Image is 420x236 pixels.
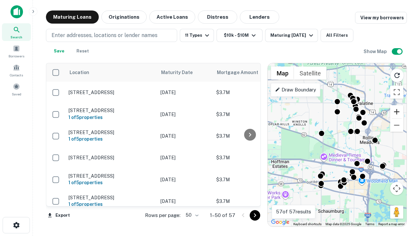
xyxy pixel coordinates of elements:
p: Draw Boundary [275,86,316,94]
a: View my borrowers [355,12,407,24]
p: [STREET_ADDRESS] [69,195,154,201]
button: Originations [101,10,147,24]
button: Show street map [271,67,294,80]
button: Go to next page [250,210,260,221]
p: $3.7M [216,176,282,183]
a: Contacts [2,61,31,79]
th: Location [65,63,157,82]
p: $3.7M [216,154,282,161]
h6: 1 of 5 properties [69,114,154,121]
p: [DATE] [160,154,210,161]
span: Maturity Date [161,69,201,76]
a: Open this area in Google Maps (opens a new window) [269,218,291,226]
button: Lenders [240,10,279,24]
button: Show satellite imagery [294,67,326,80]
h6: 1 of 5 properties [69,135,154,143]
p: [DATE] [160,111,210,118]
p: [STREET_ADDRESS] [69,89,154,95]
button: Distress [198,10,237,24]
button: Enter addresses, locations or lender names [46,29,177,42]
img: Google [269,218,291,226]
a: Saved [2,80,31,98]
span: Search [10,34,22,40]
p: [DATE] [160,89,210,96]
th: Maturity Date [157,63,213,82]
button: Drag Pegman onto the map to open Street View [390,206,403,219]
p: 57 of 57 results [276,208,311,216]
span: Location [69,69,89,76]
p: [STREET_ADDRESS] [69,173,154,179]
button: Maturing Loans [46,10,99,24]
button: Zoom out [390,119,403,132]
button: Reload search area [390,69,404,82]
span: Mortgage Amount [217,69,267,76]
span: Borrowers [9,53,24,59]
a: Report a map error [378,222,405,226]
span: Saved [12,91,21,97]
p: 1–50 of 57 [210,211,235,219]
div: 0 0 [268,63,407,226]
span: Contacts [10,72,23,78]
h6: Show Map [364,48,388,55]
p: $3.7M [216,111,282,118]
a: Borrowers [2,42,31,60]
div: 50 [183,210,199,220]
button: Maturing [DATE] [265,29,318,42]
a: Terms (opens in new tab) [365,222,374,226]
a: Search [2,23,31,41]
button: All Filters [321,29,353,42]
button: 11 Types [180,29,214,42]
button: Keyboard shortcuts [293,222,322,226]
button: Reset [72,45,93,58]
p: [DATE] [160,198,210,205]
p: [STREET_ADDRESS] [69,155,154,161]
th: Mortgage Amount [213,63,285,82]
iframe: Chat Widget [387,163,420,194]
p: [DATE] [160,176,210,183]
p: [DATE] [160,132,210,140]
button: Save your search to get updates of matches that match your search criteria. [49,45,70,58]
p: $3.7M [216,89,282,96]
p: Enter addresses, locations or lender names [52,31,157,39]
img: capitalize-icon.png [10,5,23,18]
p: [STREET_ADDRESS] [69,108,154,113]
p: $3.7M [216,198,282,205]
button: Active Loans [149,10,195,24]
h6: 1 of 5 properties [69,179,154,186]
button: Zoom in [390,105,403,118]
button: $10k - $10M [217,29,262,42]
button: Export [46,210,72,220]
button: Toggle fullscreen view [390,86,403,99]
p: Rows per page: [145,211,180,219]
span: Map data ©2025 Google [325,222,361,226]
h6: 1 of 5 properties [69,201,154,208]
p: $3.7M [216,132,282,140]
div: Maturing [DATE] [270,31,315,39]
p: [STREET_ADDRESS] [69,129,154,135]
